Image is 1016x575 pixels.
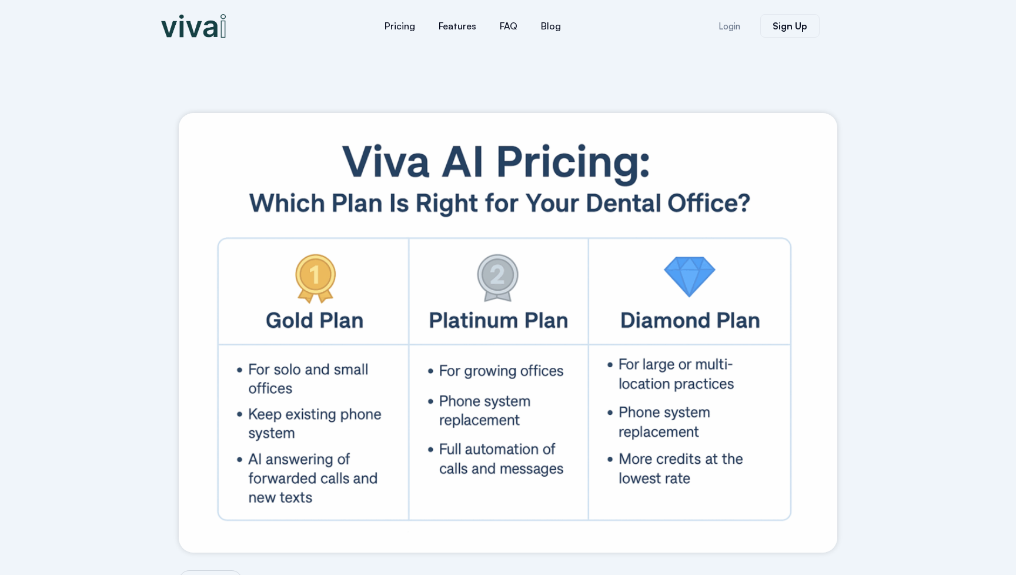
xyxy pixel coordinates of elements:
[773,21,807,31] span: Sign Up
[373,12,427,40] a: Pricing
[529,12,573,40] a: Blog
[718,22,740,31] span: Login
[488,12,529,40] a: FAQ
[704,15,754,38] a: Login
[760,14,820,38] a: Sign Up
[302,12,643,40] nav: Menu
[427,12,488,40] a: Features
[179,113,837,553] img: Viva AI Pricing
